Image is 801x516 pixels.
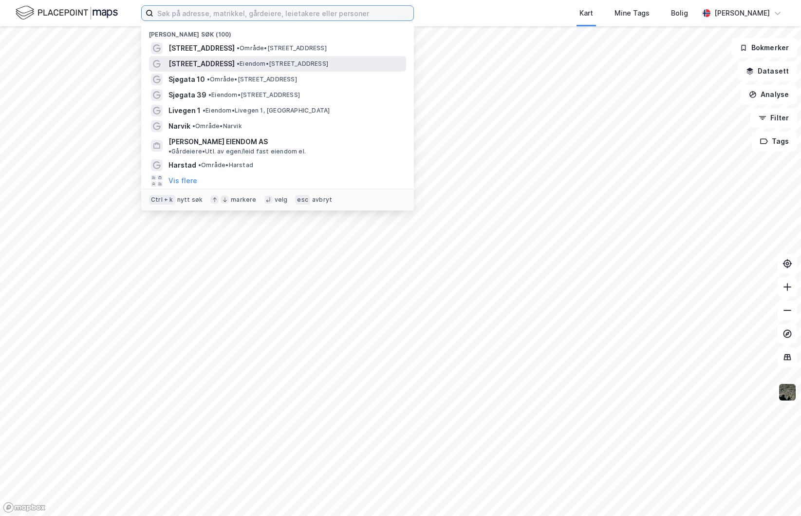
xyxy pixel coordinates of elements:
[295,195,310,205] div: esc
[207,76,210,83] span: •
[237,44,240,52] span: •
[208,91,300,99] span: Eiendom • [STREET_ADDRESS]
[741,85,797,104] button: Analyse
[168,120,190,132] span: Narvik
[149,195,175,205] div: Ctrl + k
[168,159,196,171] span: Harstad
[275,196,288,204] div: velg
[615,7,650,19] div: Mine Tags
[168,105,201,116] span: Livegen 1
[203,107,330,115] span: Eiendom • Livegen 1, [GEOGRAPHIC_DATA]
[208,91,211,98] span: •
[3,502,46,513] a: Mapbox homepage
[750,108,797,128] button: Filter
[198,161,253,169] span: Område • Harstad
[168,89,206,101] span: Sjøgata 39
[237,60,240,67] span: •
[752,469,801,516] div: Kontrollprogram for chat
[752,132,797,151] button: Tags
[153,6,413,20] input: Søk på adresse, matrikkel, gårdeiere, leietakere eller personer
[198,161,201,169] span: •
[207,76,297,83] span: Område • [STREET_ADDRESS]
[16,4,118,21] img: logo.f888ab2527a4732fd821a326f86c7f29.svg
[714,7,770,19] div: [PERSON_NAME]
[579,7,593,19] div: Kart
[731,38,797,57] button: Bokmerker
[752,469,801,516] iframe: Chat Widget
[168,58,235,70] span: [STREET_ADDRESS]
[168,74,205,85] span: Sjøgata 10
[671,7,688,19] div: Bolig
[237,60,328,68] span: Eiendom • [STREET_ADDRESS]
[168,175,197,187] button: Vis flere
[237,44,327,52] span: Område • [STREET_ADDRESS]
[141,23,414,40] div: [PERSON_NAME] søk (100)
[168,42,235,54] span: [STREET_ADDRESS]
[192,122,242,130] span: Område • Narvik
[168,148,306,155] span: Gårdeiere • Utl. av egen/leid fast eiendom el.
[168,136,268,148] span: [PERSON_NAME] EIENDOM AS
[168,148,171,155] span: •
[192,122,195,130] span: •
[203,107,205,114] span: •
[312,196,332,204] div: avbryt
[177,196,203,204] div: nytt søk
[231,196,256,204] div: markere
[778,383,797,401] img: 9k=
[738,61,797,81] button: Datasett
